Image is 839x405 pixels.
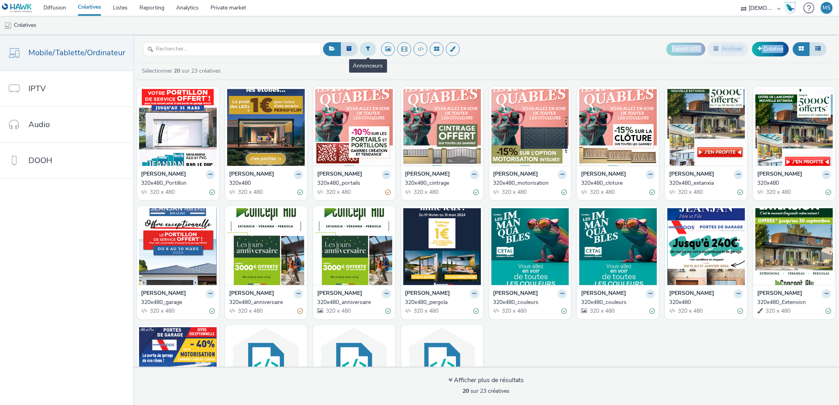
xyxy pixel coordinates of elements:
a: 320x480 [757,179,831,187]
div: Valide [737,188,743,196]
span: 320 x 480 [501,188,527,196]
div: 320x480_cintrage [405,179,476,187]
a: 320x480_portails [317,179,391,187]
a: 320x480_couleurs [581,298,655,306]
span: 320 x 480 [677,188,703,196]
div: Partiellement valide [297,307,303,315]
span: 320 x 480 [589,307,615,315]
img: 320x480_portails visual [315,89,393,166]
strong: [PERSON_NAME] [493,170,538,179]
img: 320x480_extanxia visual [667,89,745,166]
div: 320x480 [669,298,740,306]
a: Créative [752,42,789,56]
span: Mobile/Tablette/Ordinateur [28,47,125,58]
div: 320x480 [757,179,828,187]
div: Valide [649,188,655,196]
img: mobile [4,22,12,30]
a: 320x480_garage [141,298,215,306]
div: Valide [737,307,743,315]
img: 320x480_cloture visual [579,89,657,166]
strong: [PERSON_NAME] [317,170,362,179]
div: 320x480_garage [141,298,212,306]
strong: [PERSON_NAME] [493,289,538,298]
span: 320 x 480 [765,307,790,315]
strong: [PERSON_NAME] [669,289,714,298]
img: 320x480_anniversaire visual [227,208,305,285]
span: 320 x 480 [325,188,351,196]
button: Liste [809,42,827,56]
div: MS [823,2,831,14]
a: 320x480_Extension [757,298,831,306]
strong: 20 [174,67,180,75]
span: 320 x 480 [589,188,615,196]
div: Valide [826,307,831,315]
span: 320 x 480 [149,188,175,196]
div: 320x480_anniversaire [317,298,388,306]
span: DOOH [28,155,52,166]
span: IPTV [28,83,46,94]
img: 320x480_3000euros visual [315,327,393,404]
div: Hawk Academy [784,2,796,14]
strong: [PERSON_NAME] [757,170,802,179]
span: 320 x 480 [677,307,703,315]
span: 320 x 480 [325,307,351,315]
div: Valide [209,307,215,315]
a: 320x480_cintrage [405,179,479,187]
img: PA1-320x480_342140200_Port_Jeanjan visual [227,327,305,404]
div: Partiellement valide [386,188,391,196]
div: 320x480 [229,179,300,187]
div: Afficher plus de résultats [448,376,524,385]
a: 320x480_extanxia [669,179,743,187]
img: 320x480_pergola visual [403,208,481,285]
strong: [PERSON_NAME] [405,289,450,298]
div: 320x480_couleurs [581,298,652,306]
a: 320x480_pergola [405,298,479,306]
div: 320x480_Portillon [141,179,212,187]
div: Valide [561,188,567,196]
input: Rechercher... [143,42,321,56]
strong: [PERSON_NAME] [581,170,626,179]
img: 320x480_Garage visual [139,327,217,404]
a: Hawk Academy [784,2,799,14]
button: Grille [793,42,810,56]
strong: [PERSON_NAME] [141,170,186,179]
img: 320x480_motorisation visual [491,89,569,166]
strong: [PERSON_NAME] [581,289,626,298]
span: 320 x 480 [149,307,175,315]
a: 320x480_anniversaire [229,298,303,306]
img: PA1-320x480_342140600_Port_JEANJAN visual [403,327,481,404]
div: 320x480_Extension [757,298,828,306]
div: Valide [826,188,831,196]
div: Valide [209,188,215,196]
span: 320 x 480 [237,307,263,315]
img: 320x480_anniversaire visual [315,208,393,285]
a: Sélectionner sur 23 créatives [141,67,224,75]
img: 320x480 visual [667,208,745,285]
div: 320x480_motorisation [493,179,564,187]
span: 320 x 480 [237,188,263,196]
a: 320x480_anniversaire [317,298,391,306]
div: 320x480_extanxia [669,179,740,187]
div: Valide [649,307,655,315]
img: 320x480 visual [755,89,833,166]
strong: [PERSON_NAME] [405,170,450,179]
img: 320x480_Extension visual [755,208,833,285]
img: 320x480 visual [227,89,305,166]
strong: 20 [463,387,469,395]
img: 320x480_couleurs visual [491,208,569,285]
div: 320x480_cloture [581,179,652,187]
strong: [PERSON_NAME] [229,170,274,179]
button: Archiver [707,42,748,56]
strong: [PERSON_NAME] [669,170,714,179]
a: 320x480_cloture [581,179,655,187]
div: 320x480_pergola [405,298,476,306]
div: Valide [474,307,479,315]
span: 320 x 480 [413,188,439,196]
img: undefined Logo [2,3,32,13]
div: Valide [474,188,479,196]
a: 320x480_motorisation [493,179,567,187]
strong: [PERSON_NAME] [141,289,186,298]
span: 320 x 480 [765,188,791,196]
div: Valide [297,188,303,196]
img: 320x480_couleurs visual [579,208,657,285]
